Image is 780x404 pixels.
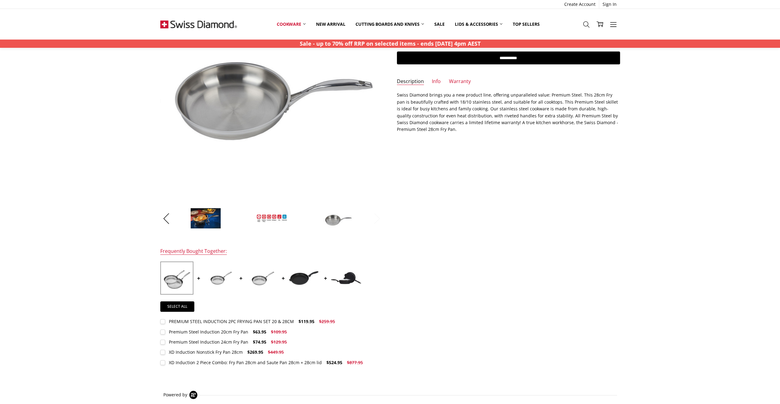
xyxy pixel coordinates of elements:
span: Powered by [163,392,187,397]
img: XD Induction 2 Piece Combo: Fry Pan 28cm and Saute Pan 28cm + 28cm lid [331,272,361,284]
div: Frequently Bought Together: [160,248,227,255]
img: XD Induction Nonstick Fry Pan 28cm [288,271,319,285]
button: Next [371,209,383,228]
a: Select all [160,301,195,312]
strong: Sale - up to 70% off RRP on selected items - ends [DATE] 4pm AEST [300,40,481,47]
img: Premium Steel Induction 20cm Fry Pan [204,268,234,288]
a: Lids & Accessories [450,17,507,31]
p: Swiss Diamond brings you a new product line, offering unparalleled value: Premium Steel. This 28c... [397,92,620,133]
div: Premium Steel Induction 24cm Fry Pan [169,339,248,345]
span: $877.95 [347,360,363,365]
a: Top Sellers [508,17,545,31]
div: XD Induction 2 Piece Combo: Fry Pan 28cm and Saute Pan 28cm + 28cm lid [169,360,322,365]
span: $269.95 [247,349,263,355]
span: $129.95 [271,339,287,345]
div: Premium Steel Induction 20cm Fry Pan [169,329,248,335]
div: PREMIUM STEEL INDUCTION 2PC FRYING PAN SET 20 & 28CM [169,318,294,324]
a: Cutting boards and knives [350,17,429,31]
a: Description [397,78,424,85]
a: Info [432,78,441,85]
a: Cookware [272,17,311,31]
button: Previous [160,209,173,228]
span: $109.95 [271,329,287,335]
img: Premium Steel Induction 28cm Fry Pan [257,214,287,222]
span: $449.95 [268,349,284,355]
a: Sale [429,17,450,31]
a: New arrival [311,17,350,31]
a: Warranty [449,78,471,85]
span: $63.95 [253,329,266,335]
img: PREMIUM STEEL INDUCTION 2PC FRYING PAN SET 20 & 28CM [162,263,192,293]
span: $524.95 [326,360,342,365]
img: Premium Steel Induction 24cm Fry Pan [246,268,277,288]
span: $74.95 [253,339,266,345]
img: Premium Steel Induction 28cm Fry Pan [323,208,353,229]
span: $119.95 [299,318,314,324]
img: Free Shipping On Every Order [160,9,237,40]
img: Premium Steel Induction 28cm Fry Pan [190,208,221,229]
span: $259.95 [319,318,335,324]
div: XD Induction Nonstick Fry Pan 28cm [169,349,243,355]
